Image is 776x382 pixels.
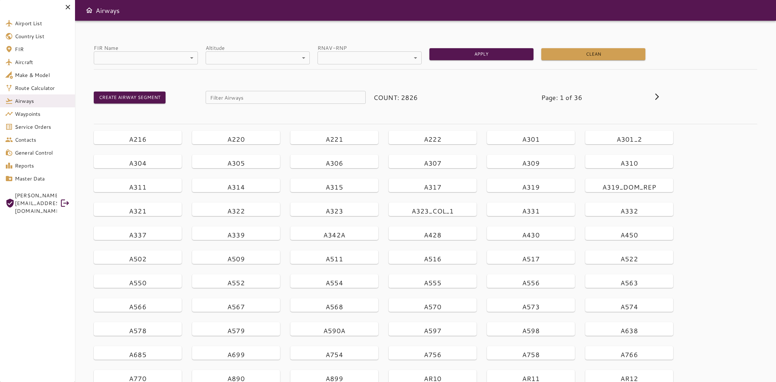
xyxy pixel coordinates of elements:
h6: A699 [227,349,245,360]
span: [PERSON_NAME][EMAIL_ADDRESS][DOMAIN_NAME] [15,191,57,215]
h6: A554 [326,278,343,288]
h6: A574 [620,301,638,312]
h6: A450 [620,230,638,240]
h6: A332 [620,206,638,216]
h6: A306 [326,158,343,168]
h6: A319 [522,182,540,192]
span: Reports [15,162,70,169]
h6: A322 [227,206,245,216]
div: ​ [206,51,310,64]
span: Service Orders [15,123,70,131]
label: RNAV-RNP [318,44,422,51]
span: General Control [15,149,70,157]
h6: A216 [129,134,146,144]
h6: A339 [227,230,245,240]
h6: A555 [424,278,441,288]
span: Aircraft [15,58,70,66]
button: Apply [429,48,533,60]
h6: A766 [620,349,638,360]
span: Airport List [15,19,70,27]
h6: A685 [129,349,146,360]
h6: A331 [522,206,540,216]
h6: A516 [424,254,441,264]
h6: A428 [424,230,441,240]
h6: A309 [522,158,540,168]
div: ​ [318,51,422,64]
button: Create airway segment [94,92,166,104]
h6: A568 [326,301,343,312]
h6: A563 [620,278,638,288]
h6: A522 [620,254,638,264]
h6: A430 [522,230,540,240]
span: Waypoints [15,110,70,118]
h6: A590A [323,325,345,336]
h6: A597 [424,325,441,336]
h6: A556 [522,278,540,288]
h6: A319_DOM_REP [602,182,656,192]
label: FIR Name [94,44,198,51]
span: Country List [15,32,70,40]
h6: A321 [129,206,146,216]
h6: A567 [227,301,245,312]
h6: A598 [522,325,540,336]
span: Airways [15,97,70,105]
h6: A315 [326,182,343,192]
h6: A638 [620,325,638,336]
h6: A301 [522,134,540,144]
h6: A311 [129,182,146,192]
span: FIR [15,45,70,53]
div: ​ [94,51,198,64]
span: Make & Model [15,71,70,79]
h6: A509 [227,254,245,264]
span: Route Calculator [15,84,70,92]
h6: A307 [424,158,441,168]
h6: A323_COL_1 [412,206,454,216]
span: Master Data [15,175,70,182]
h6: A301_2 [617,134,642,144]
h6: A304 [129,158,146,168]
h6: COUNT: 2826 [373,92,478,103]
h6: A305 [227,158,245,168]
h6: A310 [620,158,638,168]
button: Clean [541,48,645,60]
h6: A754 [326,349,343,360]
label: Altitude [206,44,310,51]
h6: A570 [424,301,441,312]
h6: A317 [424,182,441,192]
h6: A337 [129,230,146,240]
button: Open drawer [83,4,96,17]
h6: A578 [129,325,146,336]
h6: A314 [227,182,245,192]
h6: A323 [326,206,343,216]
h6: Page: 1 of 36 [541,92,645,103]
h6: A342A [323,230,345,240]
h6: Airways [96,5,120,16]
h6: A566 [129,301,146,312]
h6: A758 [522,349,540,360]
h6: A502 [129,254,146,264]
h6: A579 [227,325,245,336]
span: Contacts [15,136,70,144]
h6: A552 [227,278,245,288]
h6: A221 [326,134,343,144]
h6: A550 [129,278,146,288]
h6: A220 [227,134,245,144]
h6: A222 [424,134,441,144]
h6: A756 [424,349,441,360]
h6: A573 [522,301,540,312]
h6: A517 [522,254,540,264]
h6: A511 [326,254,343,264]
